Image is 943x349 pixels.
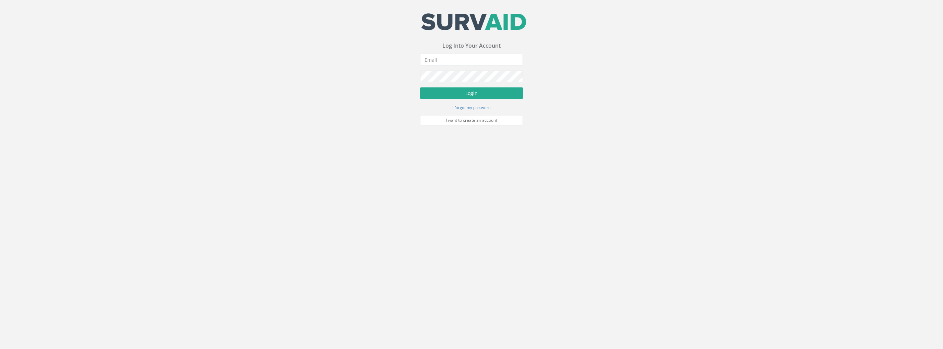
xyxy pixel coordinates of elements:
button: Login [420,88,523,99]
input: Email [420,54,523,66]
a: I want to create an account [420,116,523,126]
small: I forgot my password [452,105,491,110]
a: I forgot my password [452,105,491,111]
h3: Log Into Your Account [420,43,523,49]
